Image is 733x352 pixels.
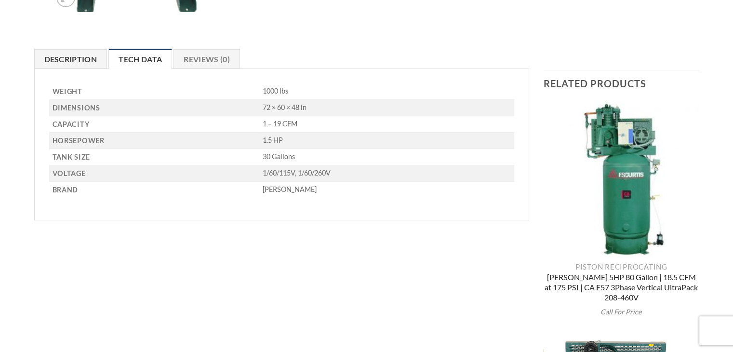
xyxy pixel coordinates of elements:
th: Tank Size [49,149,260,165]
a: [PERSON_NAME] 5HP 80 Gallon | 18.5 CFM at 175 PSI | CA E57 3Phase Vertical UltraPack 208-460V [544,272,699,304]
p: 30 Gallons [263,152,514,162]
p: 1.5 HP [263,136,514,145]
td: 1000 lbs [259,83,514,100]
img: Curtis 5HP 80 Gallon | 18.5 CFM at 175 PSI | CA E57 3Phase Vertical UltraPack 208-460V [544,101,699,257]
th: Brand [49,182,260,198]
a: Reviews (0) [173,49,240,69]
p: 1/60/115V, 1/60/260V [263,169,514,178]
p: Piston Reciprocating [544,262,699,271]
th: Dimensions [49,100,260,116]
th: Voltage [49,165,260,182]
table: Product Details [49,83,515,198]
td: 72 × 60 × 48 in [259,100,514,116]
h3: Related products [544,70,699,96]
th: Horsepower [49,133,260,149]
a: Tech Data [108,49,172,69]
th: Capacity [49,116,260,133]
p: [PERSON_NAME] [263,185,514,194]
th: Weight [49,83,260,100]
a: Description [34,49,107,69]
p: 1 – 19 CFM [263,120,514,129]
em: Call For Price [600,308,642,316]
